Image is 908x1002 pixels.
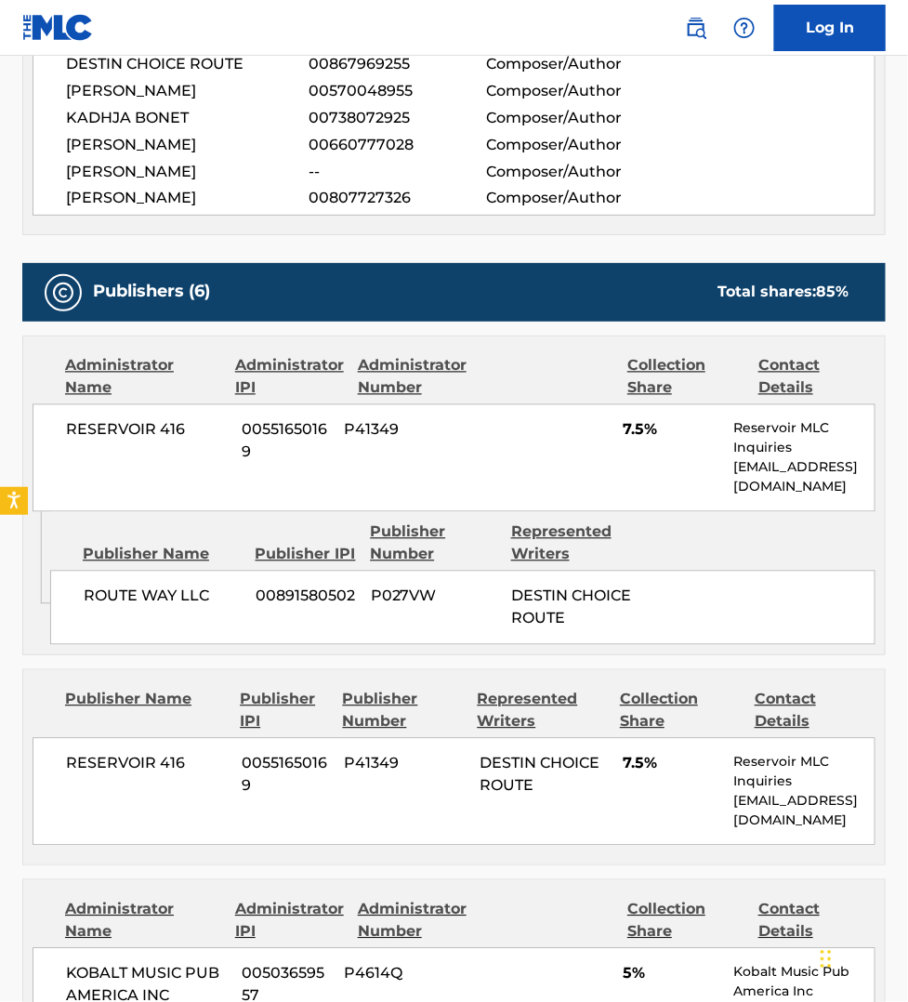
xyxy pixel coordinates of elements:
div: Administrator IPI [235,355,344,400]
span: [PERSON_NAME] [66,161,309,183]
div: Collection Share [620,689,741,733]
div: Represented Writers [511,521,638,566]
img: search [685,17,707,39]
span: -- [309,161,486,183]
span: 5% [623,963,719,985]
img: MLC Logo [22,14,94,41]
span: [PERSON_NAME] [66,188,309,210]
img: help [733,17,756,39]
div: Publisher IPI [240,689,328,733]
span: 7.5% [623,753,719,775]
span: P41349 [345,419,467,442]
img: Publishers [52,282,74,304]
span: RESERVOIR 416 [66,419,228,442]
span: Composer/Author [486,188,648,210]
span: P4614Q [345,963,467,985]
span: 7.5% [623,419,719,442]
div: Contact Details [755,689,875,733]
div: Publisher Name [83,544,242,566]
span: 85 % [816,283,849,301]
span: RESERVOIR 416 [66,753,228,775]
span: Composer/Author [486,161,648,183]
div: Collection Share [627,355,744,400]
span: Composer/Author [486,134,648,156]
div: Help [726,9,763,46]
div: Administrator Name [65,355,221,400]
span: ROUTE WAY LLC [84,586,242,608]
span: P41349 [345,753,467,775]
span: 00867969255 [309,53,486,75]
div: Administrator Number [358,355,475,400]
span: 00738072925 [309,107,486,129]
div: Publisher IPI [256,544,357,566]
span: 00551650169 [242,419,331,464]
span: P027VW [371,586,497,608]
span: [PERSON_NAME] [66,134,309,156]
span: 00660777028 [309,134,486,156]
span: DESTIN CHOICE ROUTE [480,755,599,795]
h5: Publishers (6) [93,282,210,303]
span: DESTIN CHOICE ROUTE [66,53,309,75]
span: KADHJA BONET [66,107,309,129]
div: Publisher Name [65,689,226,733]
span: Composer/Author [486,107,648,129]
p: [EMAIL_ADDRESS][DOMAIN_NAME] [734,792,875,831]
span: 00891580502 [256,586,356,608]
a: Log In [774,5,886,51]
span: 00551650169 [242,753,331,798]
span: DESTIN CHOICE ROUTE [511,587,631,627]
div: Total shares: [717,282,849,304]
div: Administrator Number [358,899,475,943]
div: Publisher Number [343,689,464,733]
div: Publisher Number [370,521,496,566]
span: [PERSON_NAME] [66,80,309,102]
span: 00570048955 [309,80,486,102]
iframe: Chat Widget [815,913,908,1002]
p: Reservoir MLC Inquiries [734,753,875,792]
a: Public Search [678,9,715,46]
span: Composer/Author [486,80,648,102]
div: Drag [821,931,832,987]
div: Administrator Name [65,899,221,943]
div: Contact Details [758,899,875,943]
div: Contact Details [758,355,875,400]
div: Represented Writers [478,689,607,733]
p: Kobalt Music Pub America Inc [734,963,875,1002]
span: Composer/Author [486,53,648,75]
p: [EMAIL_ADDRESS][DOMAIN_NAME] [734,458,875,497]
div: Collection Share [627,899,744,943]
div: Administrator IPI [235,899,344,943]
p: Reservoir MLC Inquiries [734,419,875,458]
span: 00807727326 [309,188,486,210]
